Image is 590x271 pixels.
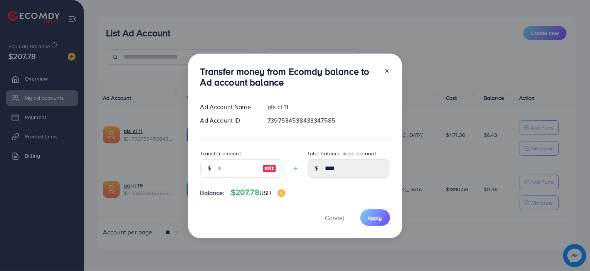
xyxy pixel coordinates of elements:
[194,116,262,125] div: Ad Account ID
[231,188,286,197] h4: $207.78
[360,209,390,226] button: Apply
[277,189,285,197] img: image
[200,189,225,197] span: Balance:
[308,150,376,157] label: Total balance in ad account
[259,189,271,197] span: USD
[325,214,345,222] span: Cancel
[368,214,382,222] span: Apply
[200,66,378,88] h3: Transfer money from Ecomdy balance to Ad account balance
[194,103,262,111] div: Ad Account Name
[316,209,354,226] button: Cancel
[262,164,276,173] img: image
[261,103,396,111] div: pts cl 11
[261,116,396,125] div: 7397534538433347585
[200,150,241,157] label: Transfer amount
